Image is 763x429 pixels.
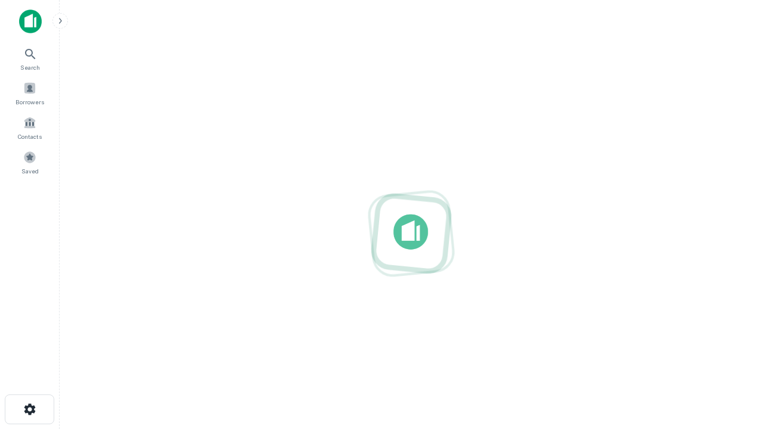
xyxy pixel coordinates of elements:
[4,146,56,178] a: Saved
[703,296,763,353] iframe: Chat Widget
[18,132,42,141] span: Contacts
[4,77,56,109] a: Borrowers
[15,97,44,107] span: Borrowers
[21,166,39,176] span: Saved
[19,10,42,33] img: capitalize-icon.png
[4,111,56,144] a: Contacts
[20,63,40,72] span: Search
[4,42,56,74] a: Search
